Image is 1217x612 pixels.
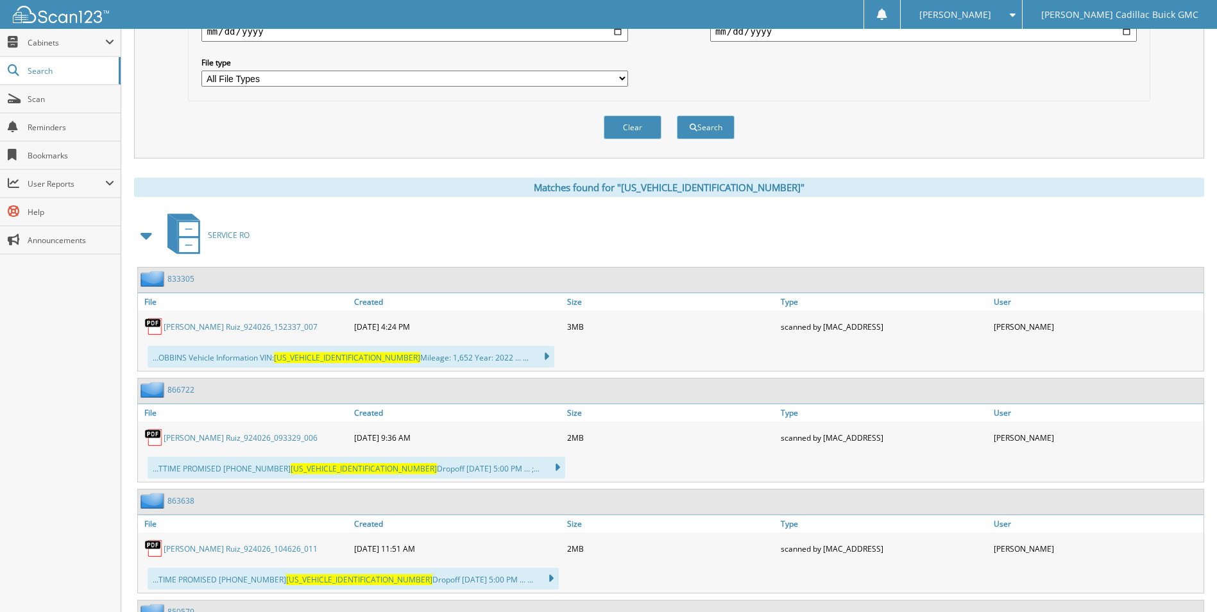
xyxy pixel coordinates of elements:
span: Bookmarks [28,150,114,161]
img: folder2.png [140,271,167,287]
a: [PERSON_NAME] Ruiz_924026_104626_011 [164,543,318,554]
div: Matches found for "[US_VEHICLE_IDENTIFICATION_NUMBER]" [134,178,1204,197]
div: ...OBBINS Vehicle Information VIN: Mileage: 1,652 Year: 2022 ... ... [148,346,554,368]
span: Announcements [28,235,114,246]
span: Scan [28,94,114,105]
a: [PERSON_NAME] Ruiz_924026_093329_006 [164,432,318,443]
span: [US_VEHICLE_IDENTIFICATION_NUMBER] [291,463,437,474]
a: Size [564,515,777,532]
iframe: Chat Widget [1153,550,1217,612]
div: ...TTIME PROMISED [PHONE_NUMBER] Dropoff [DATE] 5:00 PM ... ;... [148,457,565,479]
span: Reminders [28,122,114,133]
img: PDF.png [144,428,164,447]
a: Created [351,515,564,532]
div: scanned by [MAC_ADDRESS] [778,314,991,339]
span: Cabinets [28,37,105,48]
a: Size [564,293,777,310]
button: Search [677,115,735,139]
a: 833305 [167,273,194,284]
img: folder2.png [140,493,167,509]
a: Type [778,404,991,421]
img: folder2.png [140,382,167,398]
a: [PERSON_NAME] Ruiz_924026_152337_007 [164,321,318,332]
div: 2MB [564,536,777,561]
div: [PERSON_NAME] [991,314,1204,339]
span: SERVICE RO [208,230,250,241]
span: Help [28,207,114,217]
a: SERVICE RO [160,210,250,260]
div: [DATE] 9:36 AM [351,425,564,450]
a: File [138,515,351,532]
div: scanned by [MAC_ADDRESS] [778,425,991,450]
div: [DATE] 11:51 AM [351,536,564,561]
div: [DATE] 4:24 PM [351,314,564,339]
div: 3MB [564,314,777,339]
a: User [991,515,1204,532]
span: [PERSON_NAME] [919,11,991,19]
div: 2MB [564,425,777,450]
a: Created [351,404,564,421]
a: File [138,293,351,310]
span: [US_VEHICLE_IDENTIFICATION_NUMBER] [274,352,420,363]
img: PDF.png [144,317,164,336]
img: PDF.png [144,539,164,558]
a: User [991,404,1204,421]
a: Created [351,293,564,310]
div: [PERSON_NAME] [991,536,1204,561]
input: end [710,21,1137,42]
a: File [138,404,351,421]
span: [US_VEHICLE_IDENTIFICATION_NUMBER] [286,574,432,585]
span: Search [28,65,112,76]
a: Size [564,404,777,421]
a: 863638 [167,495,194,506]
div: [PERSON_NAME] [991,425,1204,450]
button: Clear [604,115,661,139]
a: 866722 [167,384,194,395]
span: User Reports [28,178,105,189]
input: start [201,21,628,42]
label: File type [201,57,628,68]
div: scanned by [MAC_ADDRESS] [778,536,991,561]
img: scan123-logo-white.svg [13,6,109,23]
div: ...TIME PROMISED [PHONE_NUMBER] Dropoff [DATE] 5:00 PM ... ... [148,568,559,590]
a: User [991,293,1204,310]
a: Type [778,515,991,532]
a: Type [778,293,991,310]
span: [PERSON_NAME] Cadillac Buick GMC [1041,11,1198,19]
